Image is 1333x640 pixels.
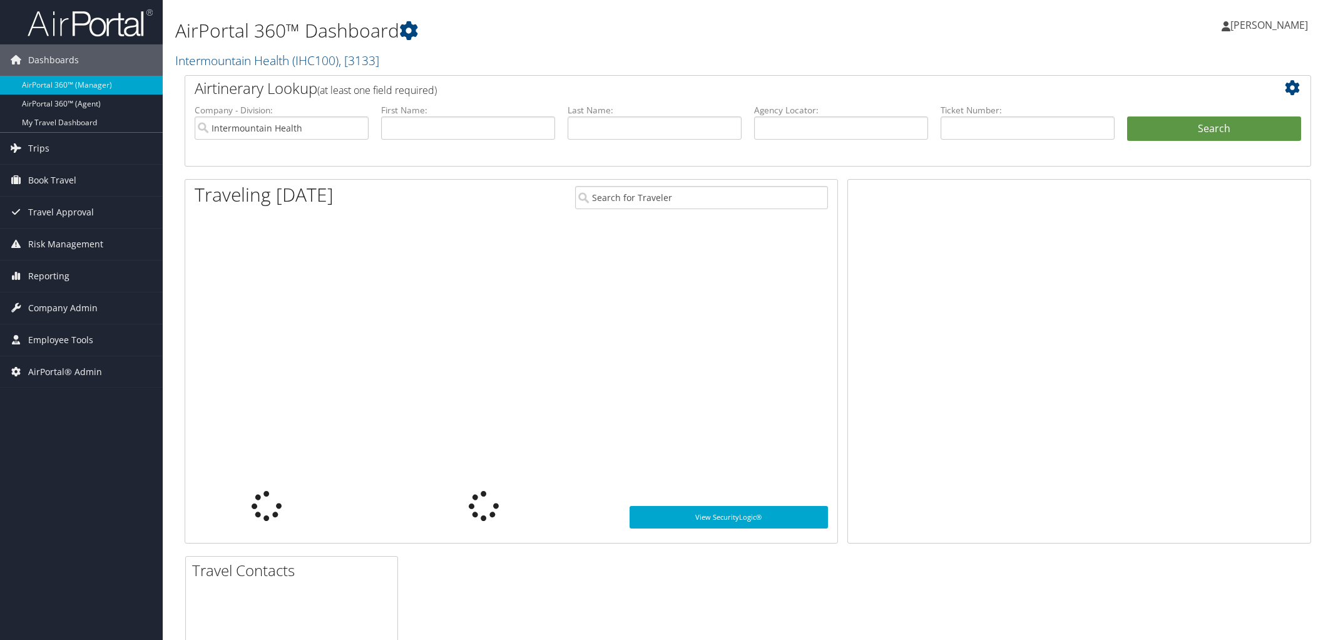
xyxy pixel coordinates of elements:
span: Dashboards [28,44,79,76]
span: , [ 3133 ] [339,52,379,69]
label: Ticket Number: [941,104,1115,116]
span: Employee Tools [28,324,93,356]
span: ( IHC100 ) [292,52,339,69]
h2: Travel Contacts [192,560,397,581]
a: View SecurityLogic® [630,506,828,529]
label: Last Name: [568,104,742,116]
span: Trips [28,133,49,164]
button: Search [1127,116,1301,142]
label: First Name: [381,104,555,116]
a: [PERSON_NAME] [1222,6,1320,44]
h1: Traveling [DATE] [195,182,334,208]
label: Agency Locator: [754,104,928,116]
label: Company - Division: [195,104,369,116]
span: Book Travel [28,165,76,196]
input: Search for Traveler [575,186,828,209]
img: airportal-logo.png [28,8,153,38]
h1: AirPortal 360™ Dashboard [175,18,939,44]
span: Risk Management [28,229,103,260]
span: Company Admin [28,292,98,324]
h2: Airtinerary Lookup [195,78,1207,99]
span: (at least one field required) [317,83,437,97]
span: AirPortal® Admin [28,356,102,388]
a: Intermountain Health [175,52,379,69]
span: Travel Approval [28,197,94,228]
span: [PERSON_NAME] [1230,18,1308,32]
span: Reporting [28,261,69,292]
